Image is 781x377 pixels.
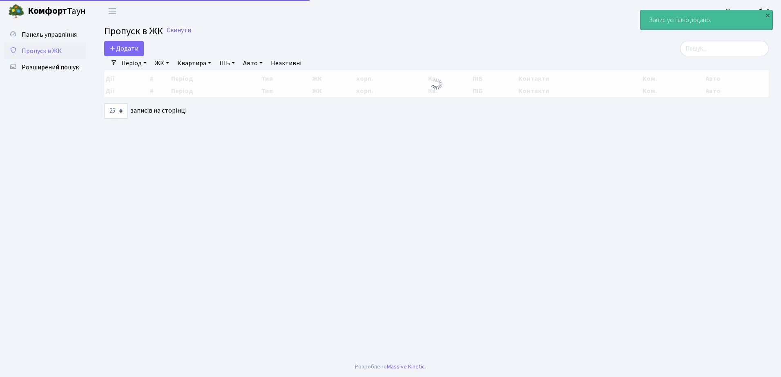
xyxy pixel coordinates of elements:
[8,3,25,20] img: logo.png
[104,24,163,38] span: Пропуск в ЖК
[4,43,86,59] a: Пропуск в ЖК
[104,41,144,56] a: Додати
[28,4,86,18] span: Таун
[4,27,86,43] a: Панель управління
[167,27,191,34] a: Скинути
[355,362,426,371] div: Розроблено .
[102,4,123,18] button: Переключити навігацію
[726,7,771,16] a: Консьєрж б. 4.
[22,47,62,55] span: Пропуск в ЖК
[22,63,79,72] span: Розширений пошук
[240,56,266,70] a: Авто
[763,11,772,19] div: ×
[28,4,67,18] b: Комфорт
[174,56,214,70] a: Квартира
[680,41,769,56] input: Пошук...
[216,56,238,70] a: ПІБ
[109,44,138,53] span: Додати
[152,56,172,70] a: ЖК
[104,103,128,119] select: записів на сторінці
[268,56,305,70] a: Неактивні
[430,78,443,91] img: Обробка...
[22,30,77,39] span: Панель управління
[104,103,187,119] label: записів на сторінці
[640,10,772,30] div: Запис успішно додано.
[387,362,425,371] a: Massive Kinetic
[4,59,86,75] a: Розширений пошук
[118,56,150,70] a: Період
